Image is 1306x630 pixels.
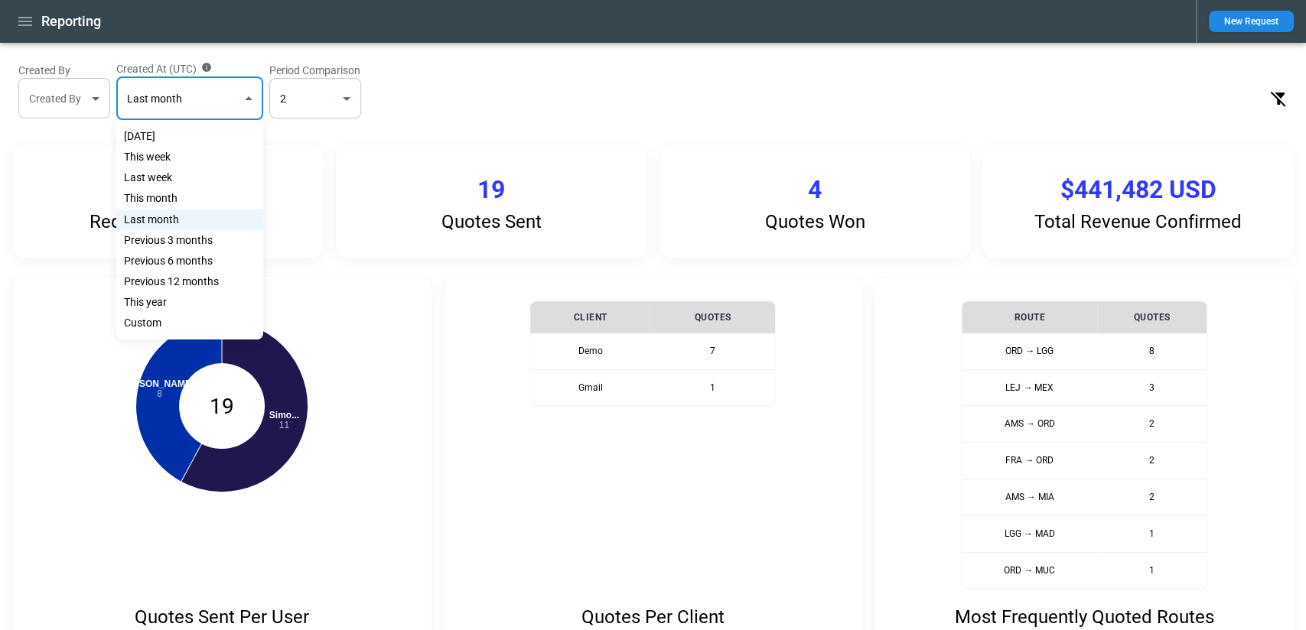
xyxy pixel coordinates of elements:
[116,147,263,167] div: Monday to yesterday
[116,167,263,188] div: Monday to Sunday of previous week
[116,209,263,230] div: Full previous calendar month
[116,230,263,251] div: Full previous 3 calendar months
[116,292,263,313] div: 1st of Jan to yesterday
[116,313,263,333] div: Select exact start and end dates
[116,126,263,147] div: Yesterday (UTC)
[116,251,263,271] div: Full previous 6 calendar months
[116,188,263,209] div: 1st to yesterday, this month
[116,271,263,292] div: Full previous 12 calendar months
